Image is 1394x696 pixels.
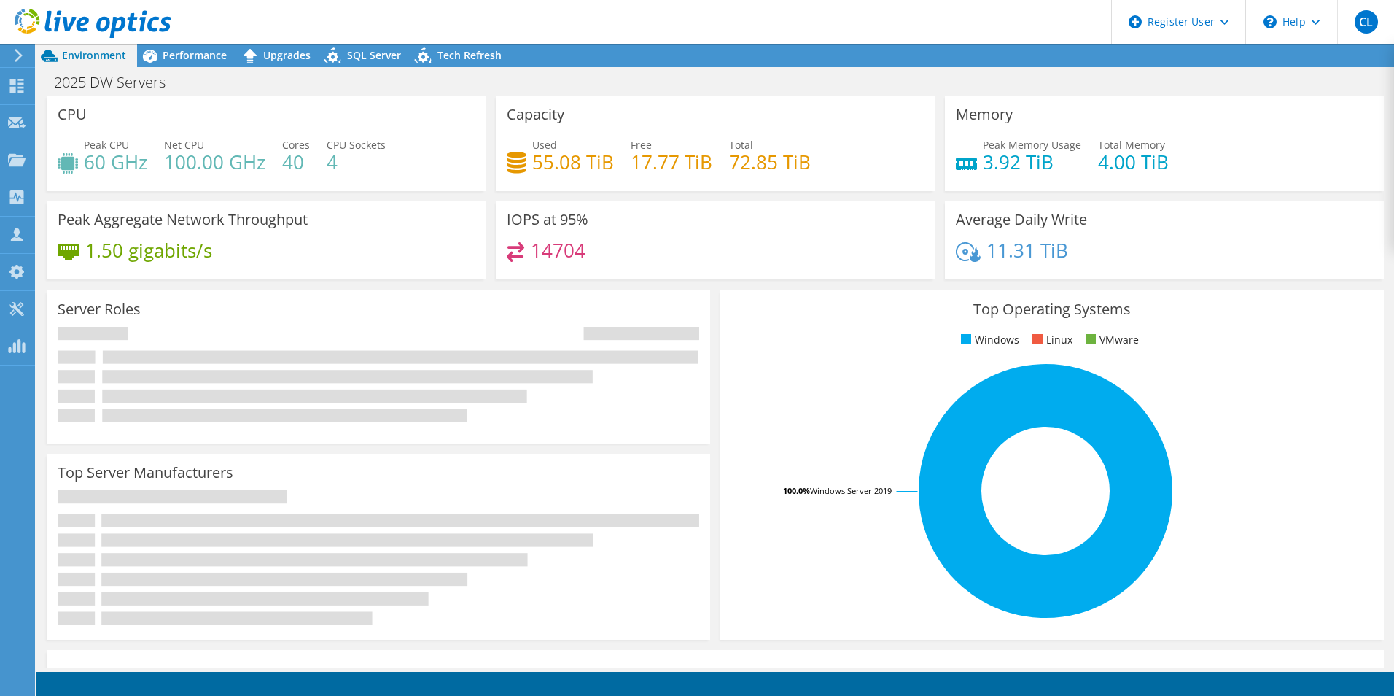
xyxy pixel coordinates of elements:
li: Linux [1029,332,1072,348]
span: Used [532,138,557,152]
span: SQL Server [347,48,401,62]
h4: 40 [282,154,310,170]
tspan: 100.0% [783,485,810,496]
span: CPU Sockets [327,138,386,152]
h4: 55.08 TiB [532,154,614,170]
h4: 17.77 TiB [631,154,712,170]
h3: Capacity [507,107,564,123]
span: Peak CPU [84,138,129,152]
span: Net CPU [164,138,204,152]
h4: 11.31 TiB [986,242,1068,258]
li: Windows [957,332,1019,348]
h3: Top Operating Systems [731,301,1373,317]
span: Total [729,138,753,152]
h3: Memory [956,107,1013,123]
span: Cores [282,138,310,152]
span: Environment [62,48,126,62]
tspan: Windows Server 2019 [810,485,892,496]
span: Upgrades [263,48,311,62]
li: VMware [1082,332,1139,348]
svg: \n [1263,15,1277,28]
h4: 100.00 GHz [164,154,265,170]
span: Total Memory [1098,138,1165,152]
h3: CPU [58,107,87,123]
h4: 14704 [531,242,585,258]
h3: Average Daily Write [956,212,1087,228]
span: CL [1355,10,1378,34]
h1: 2025 DW Servers [47,74,188,90]
span: Peak Memory Usage [983,138,1081,152]
h4: 3.92 TiB [983,154,1081,170]
h4: 72.85 TiB [729,154,811,170]
h3: Top Server Manufacturers [58,465,233,481]
h4: 1.50 gigabits/s [85,242,212,258]
h4: 60 GHz [84,154,147,170]
span: Tech Refresh [437,48,502,62]
h3: Peak Aggregate Network Throughput [58,212,308,228]
h4: 4.00 TiB [1098,154,1169,170]
h3: Server Roles [58,301,141,317]
h3: IOPS at 95% [507,212,588,228]
span: Free [631,138,652,152]
h4: 4 [327,154,386,170]
span: Performance [163,48,227,62]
